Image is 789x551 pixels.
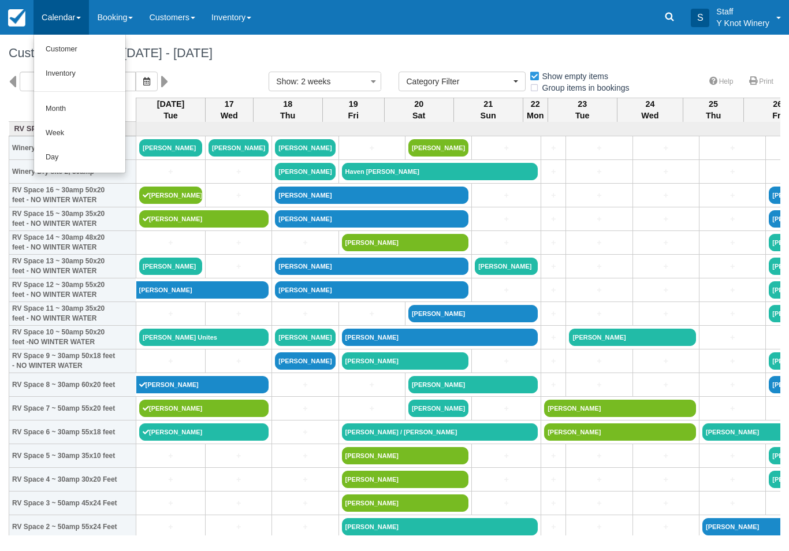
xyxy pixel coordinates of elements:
[34,121,125,146] a: Week
[34,146,125,170] a: Day
[34,62,125,86] a: Inventory
[34,35,126,173] ul: Calendar
[34,97,125,121] a: Month
[34,38,125,62] a: Customer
